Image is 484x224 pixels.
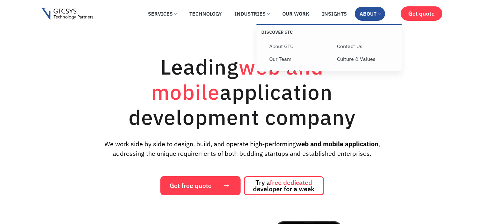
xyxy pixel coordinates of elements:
a: Our Team [264,53,332,65]
a: Try afree dedicated developer for a week [244,176,324,195]
img: Gtcsys logo [41,8,93,21]
a: Our Work [277,7,314,21]
span: Get free quote [170,183,212,189]
a: Get free quote [160,176,241,195]
span: Get quote [408,10,435,17]
a: Culture & Values [332,53,400,65]
a: Contact Us [332,40,400,53]
span: Try a developer for a week [253,179,314,192]
strong: web and mobile application [296,140,378,148]
a: About GTC [264,40,332,53]
a: Get quote [401,6,442,21]
a: Services [143,7,181,21]
a: Technology [185,7,227,21]
p: We work side by side to design, build, and operate high-performing , addressing the unique requir... [94,139,390,158]
a: Corporate Integrity [264,65,332,78]
a: About [355,7,385,21]
h1: Leading application development company [99,54,385,130]
a: Insights [317,7,352,21]
a: Industries [230,7,274,21]
p: Discover GTC [261,29,329,35]
span: free dedicated [270,178,312,187]
span: web and mobile [151,53,324,105]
